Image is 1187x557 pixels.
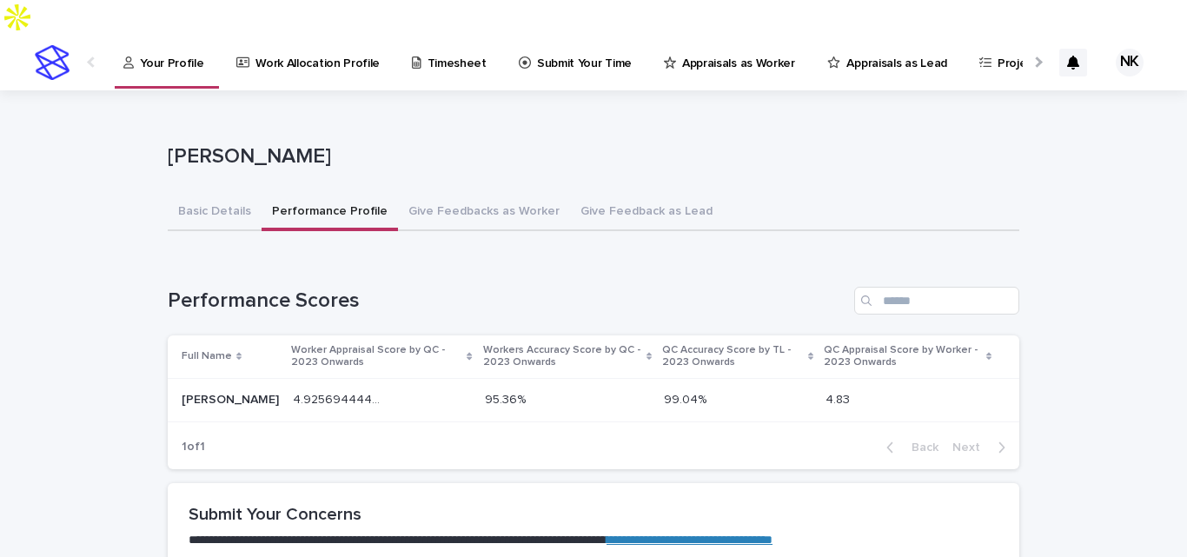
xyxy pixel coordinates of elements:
[846,35,946,71] p: Appraisals as Lead
[662,341,804,373] p: QC Accuracy Score by TL - 2023 Onwards
[140,35,203,71] p: Your Profile
[35,45,70,80] img: stacker-logo-s-only.png
[826,389,853,408] p: 4.83
[570,195,723,231] button: Give Feedback as Lead
[410,35,494,89] a: Timesheet
[824,341,982,373] p: QC Appraisal Score by Worker - 2023 Onwards
[872,440,945,455] button: Back
[235,35,388,89] a: Work Allocation Profile
[662,35,803,89] a: Appraisals as Worker
[168,144,1012,169] p: [PERSON_NAME]
[262,195,398,231] button: Performance Profile
[537,35,632,71] p: Submit Your Time
[978,35,1051,89] a: Projects
[182,347,232,366] p: Full Name
[664,389,710,408] p: 99.04%
[182,389,282,408] p: Nabeeha Khattak
[168,426,219,468] p: 1 of 1
[291,341,462,373] p: Worker Appraisal Score by QC - 2023 Onwards
[189,504,998,525] h2: Submit Your Concerns
[168,288,847,314] h1: Performance Scores
[945,440,1019,455] button: Next
[998,35,1044,71] p: Projects
[517,35,640,89] a: Submit Your Time
[293,389,383,408] p: 4.925694444444444
[485,389,529,408] p: 95.36%
[122,35,212,86] a: Your Profile
[1116,49,1144,76] div: NK
[826,35,955,89] a: Appraisals as Lead
[168,195,262,231] button: Basic Details
[398,195,570,231] button: Give Feedbacks as Worker
[428,35,487,71] p: Timesheet
[854,287,1019,315] input: Search
[901,441,938,454] span: Back
[168,378,1019,421] tr: [PERSON_NAME][PERSON_NAME] 4.9256944444444444.925694444444444 95.36%95.36% 99.04%99.04% 4.834.83
[682,35,795,71] p: Appraisals as Worker
[952,441,991,454] span: Next
[483,341,642,373] p: Workers Accuracy Score by QC - 2023 Onwards
[255,35,380,71] p: Work Allocation Profile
